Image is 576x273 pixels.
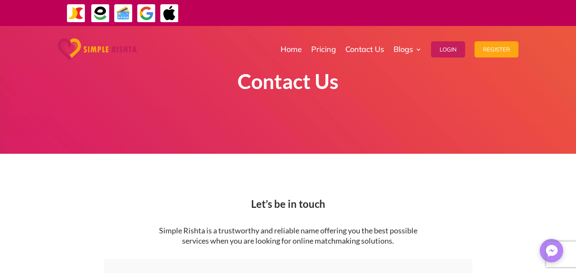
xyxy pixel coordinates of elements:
[543,242,560,259] img: Messenger
[311,28,336,71] a: Pricing
[137,4,156,23] img: GooglePay-icon
[475,28,518,71] a: Register
[431,41,465,57] button: Login
[114,4,133,23] img: Credit Cards
[150,226,426,246] p: Simple Rishta is a trustworthy and reliable name offering you the best possible services when you...
[475,41,518,57] button: Register
[237,69,339,93] strong: Contact Us
[431,28,465,71] a: Login
[91,4,110,23] img: EasyPaisa-icon
[58,199,518,213] h2: Let’s be in touch
[281,28,302,71] a: Home
[67,4,86,23] img: JazzCash-icon
[394,28,422,71] a: Blogs
[160,4,179,23] img: ApplePay-icon
[345,28,384,71] a: Contact Us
